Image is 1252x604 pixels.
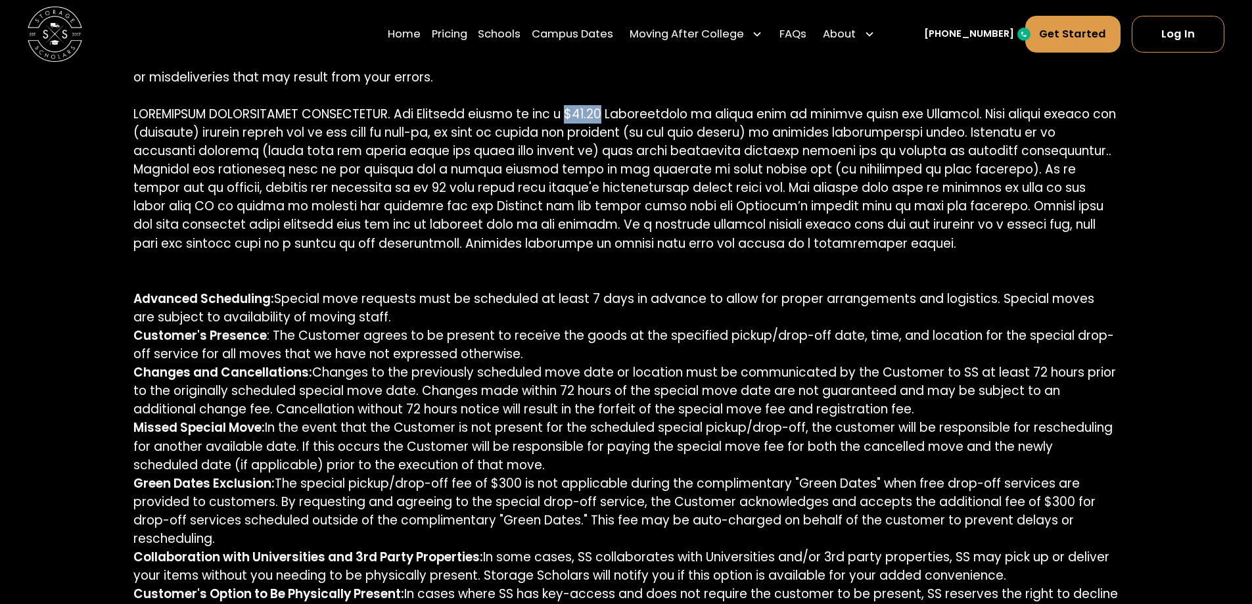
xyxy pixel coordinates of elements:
img: Storage Scholars main logo [28,7,82,61]
a: Get Started [1025,16,1121,53]
strong: Collaboration with Universities and 3rd Party Properties: [133,548,483,566]
strong: Advanced Scheduling: [133,290,274,308]
a: FAQs [779,15,806,53]
strong: Customer's Presence [133,327,267,344]
strong: Missed Special Move: [133,419,265,436]
a: Pricing [432,15,467,53]
a: home [28,7,82,61]
strong: Changes and Cancellations: [133,363,312,381]
a: [PHONE_NUMBER] [924,27,1014,41]
a: Campus Dates [532,15,613,53]
a: Schools [478,15,521,53]
div: Moving After College [630,26,744,43]
strong: Customer's Option to Be Physically Present: [133,585,404,603]
div: About [818,15,881,53]
div: About [823,26,856,43]
a: Home [388,15,421,53]
div: Moving After College [624,15,769,53]
a: Log In [1132,16,1224,53]
strong: Green Dates Exclusion: [133,475,275,492]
